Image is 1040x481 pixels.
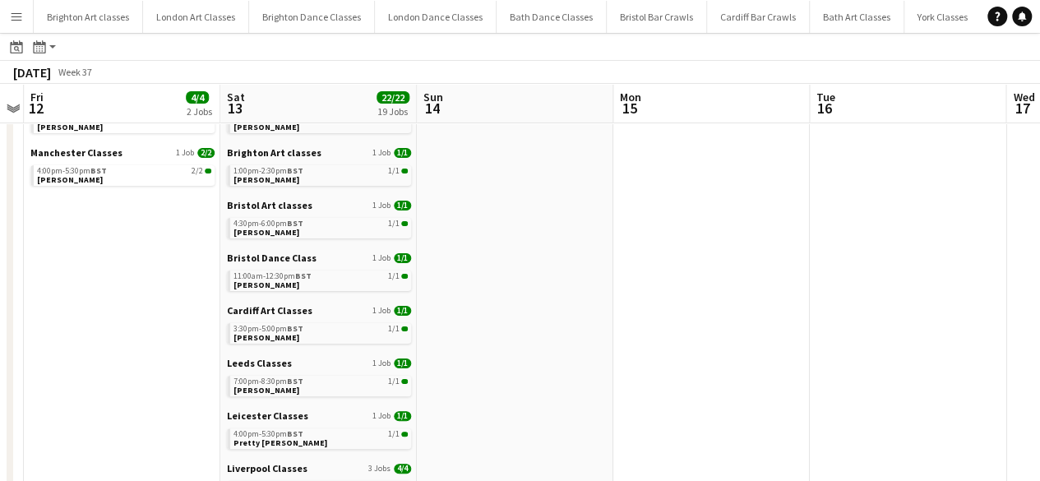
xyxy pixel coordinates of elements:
span: Penelope Willis [233,280,299,290]
span: 22/22 [377,91,409,104]
div: Leicester Classes1 Job1/14:00pm-5:30pmBST1/1Pretty [PERSON_NAME] [227,409,411,462]
span: Mon [620,90,641,104]
span: BST [90,165,107,176]
span: 11:00am-12:30pm [233,272,312,280]
span: 15 [617,99,641,118]
span: Leeds Classes [227,357,292,369]
span: Laura Crossley [37,122,103,132]
span: 1/1 [401,379,408,384]
span: 1 Job [372,306,391,316]
span: Karen Treloar [233,385,299,395]
div: 19 Jobs [377,105,409,118]
span: 1 Job [372,411,391,421]
span: 1/1 [394,253,411,263]
div: Cardiff Art Classes1 Job1/13:30pm-5:00pmBST1/1[PERSON_NAME] [227,304,411,357]
span: 12 [28,99,44,118]
span: Sat [227,90,245,104]
div: Brighton Art classes1 Job1/11:00pm-2:30pmBST1/1[PERSON_NAME] [227,146,411,199]
a: 4:00pm-5:30pmBST2/2[PERSON_NAME] [37,165,211,184]
span: Bristol Art classes [227,199,312,211]
span: Fri [30,90,44,104]
div: 2 Jobs [187,105,212,118]
span: Leicester Classes [227,409,308,422]
span: 1/1 [388,167,400,175]
span: BST [287,165,303,176]
span: Wed [1013,90,1034,104]
button: Bath Art Classes [810,1,904,33]
span: 17 [1010,99,1034,118]
span: 1/1 [394,358,411,368]
span: 7:00pm-8:30pm [233,377,303,386]
a: Leicester Classes1 Job1/1 [227,409,411,422]
span: 4:00pm-5:30pm [37,167,107,175]
span: 4/4 [186,91,209,104]
span: Pretty Patel [233,437,327,448]
div: Manchester Classes1 Job2/24:00pm-5:30pmBST2/2[PERSON_NAME] [30,146,215,189]
a: Bristol Art classes1 Job1/1 [227,199,411,211]
span: 1/1 [388,377,400,386]
span: BST [287,376,303,386]
span: 1/1 [388,325,400,333]
a: Manchester Classes1 Job2/2 [30,146,215,159]
span: 1 Job [176,148,194,158]
span: 1/1 [388,430,400,438]
button: Bath Dance Classes [497,1,607,33]
span: 3 Jobs [368,464,391,474]
span: 1/1 [394,201,411,210]
span: Genevieve Cox [233,174,299,185]
span: 13 [224,99,245,118]
span: Louise Blundell [233,227,299,238]
div: Bristol Art classes1 Job1/14:30pm-6:00pmBST1/1[PERSON_NAME] [227,199,411,252]
a: Leeds Classes1 Job1/1 [227,357,411,369]
span: 1:00pm-2:30pm [233,167,303,175]
span: 2/2 [197,148,215,158]
a: Liverpool Classes3 Jobs4/4 [227,462,411,474]
div: Leeds Classes1 Job1/17:00pm-8:30pmBST1/1[PERSON_NAME] [227,357,411,409]
a: Cardiff Art Classes1 Job1/1 [227,304,411,317]
div: Bristol Dance Class1 Job1/111:00am-12:30pmBST1/1[PERSON_NAME] [227,252,411,304]
span: 3:30pm-5:00pm [233,325,303,333]
span: Paige Mothersole [233,332,299,343]
span: 1/1 [401,169,408,173]
span: 1 Job [372,358,391,368]
button: York Classes [904,1,982,33]
span: BST [295,271,312,281]
button: Brighton Dance Classes [249,1,375,33]
a: 1:00pm-2:30pmBST1/1[PERSON_NAME] [233,165,408,184]
span: Hayley Mackellar [233,122,299,132]
span: BST [287,218,303,229]
span: 4:00pm-5:30pm [233,430,303,438]
span: 1/1 [401,432,408,437]
span: Bristol Dance Class [227,252,317,264]
button: Bristol Bar Crawls [607,1,707,33]
span: 1/1 [388,220,400,228]
span: BST [287,323,303,334]
a: 3:30pm-5:00pmBST1/1[PERSON_NAME] [233,323,408,342]
a: 7:00pm-8:30pmBST1/1[PERSON_NAME] [233,376,408,395]
span: 2/2 [192,167,203,175]
a: Brighton Art classes1 Job1/1 [227,146,411,159]
span: 4:30pm-6:00pm [233,220,303,228]
div: [DATE] [13,64,51,81]
span: Manchester Classes [30,146,122,159]
span: Tue [816,90,835,104]
span: 14 [421,99,443,118]
span: 1 Job [372,148,391,158]
span: 4/4 [394,464,411,474]
span: 1/1 [401,274,408,279]
span: Rhia Thomas [37,174,103,185]
span: 2/2 [205,169,211,173]
span: 1/1 [394,411,411,421]
button: Cardiff Bar Crawls [707,1,810,33]
span: 1/1 [388,272,400,280]
span: 16 [814,99,835,118]
span: Brighton Art classes [227,146,321,159]
a: 11:00am-12:30pmBST1/1[PERSON_NAME] [233,271,408,289]
button: Brighton Art classes [34,1,143,33]
a: 4:00pm-5:30pmBST1/1Pretty [PERSON_NAME] [233,428,408,447]
a: 4:30pm-6:00pmBST1/1[PERSON_NAME] [233,218,408,237]
span: Sun [423,90,443,104]
span: 1/1 [394,148,411,158]
span: BST [287,428,303,439]
span: 1/1 [401,326,408,331]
